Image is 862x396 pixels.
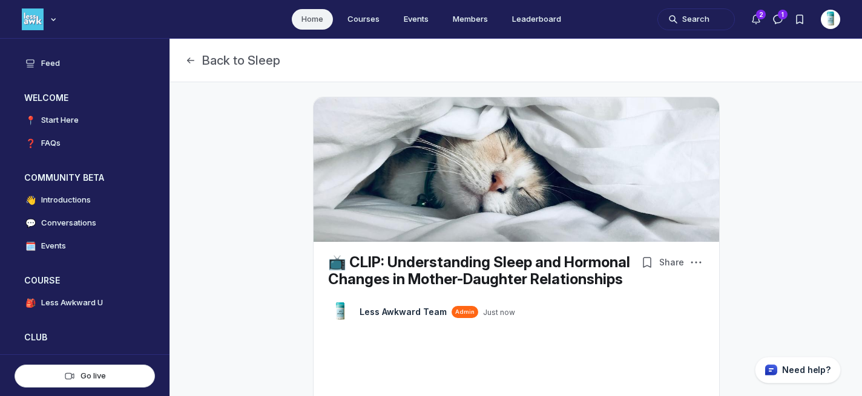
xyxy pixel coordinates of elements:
button: Go live [15,365,155,388]
a: ❓FAQs [15,133,155,154]
button: Bookmarks [639,254,656,271]
h3: WELCOME [24,92,68,104]
button: View Less Awkward Team profileAdminJust now [360,306,515,318]
a: Feed [15,53,155,74]
button: Share [657,254,686,271]
button: WELCOMECollapse space [15,88,155,108]
h4: Feed [41,57,60,70]
p: Need help? [782,364,831,376]
button: COURSECollapse space [15,271,155,290]
div: Go live [25,370,145,381]
h3: COMMUNITY BETA [24,172,104,184]
a: Leaderboard [502,9,571,30]
button: CLUBCollapse space [15,328,155,347]
span: 💬 [24,217,36,229]
a: 👋Introductions [15,190,155,210]
h4: Events [41,240,66,252]
span: 🗓️ [24,240,36,252]
h4: Less Awkward U [41,297,103,309]
a: Courses [338,9,389,30]
a: 💬Conversations [15,213,155,233]
img: Less Awkward Hub logo [22,8,44,30]
header: Page Header [170,39,862,82]
button: Bookmarks [789,8,811,30]
span: 👋 [24,194,36,206]
h3: COURSE [24,274,60,287]
a: View Less Awkward Team profile [360,306,447,318]
button: Notifications [745,8,767,30]
span: Admin [455,308,475,316]
span: ❓ [24,137,36,149]
a: 📍Start Here [15,110,155,131]
a: Members [443,9,498,30]
button: Circle support widget [755,357,841,383]
button: Less Awkward Hub logo [22,7,59,31]
h4: Introductions [41,194,91,206]
a: 📕About Less Awkward Clubs [15,349,155,370]
a: Home [292,9,333,30]
a: 📺 CLIP: Understanding Sleep and Hormonal Changes in Mother-Daughter Relationships [328,253,630,288]
span: 📍 [24,114,36,126]
h4: Start Here [41,114,79,126]
button: User menu options [821,10,840,29]
span: Share [659,256,684,268]
a: Events [394,9,438,30]
a: 🗓️Events [15,236,155,256]
h4: Conversations [41,217,96,229]
button: Search [657,8,735,30]
button: Direct messages [767,8,789,30]
img: post cover image [314,97,719,242]
a: View Less Awkward Team profile [328,300,352,324]
a: Just now [483,308,515,317]
a: 🎒Less Awkward U [15,293,155,313]
span: 🎒 [24,297,36,309]
h4: FAQs [41,137,61,149]
h3: CLUB [24,331,47,343]
button: COMMUNITY BETACollapse space [15,168,155,187]
button: Post actions [688,254,705,271]
button: Back to Sleep [185,52,280,69]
